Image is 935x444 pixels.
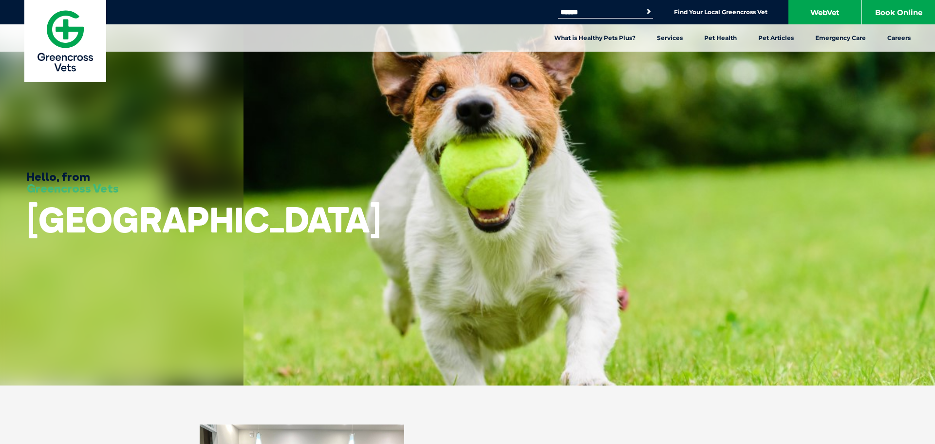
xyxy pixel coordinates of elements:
a: Pet Health [693,24,748,52]
a: Services [646,24,693,52]
a: Find Your Local Greencross Vet [674,8,767,16]
a: What is Healthy Pets Plus? [543,24,646,52]
h3: Hello, from [27,171,119,194]
a: Careers [877,24,921,52]
h1: [GEOGRAPHIC_DATA] [27,200,381,239]
span: Greencross Vets [27,181,119,195]
a: Pet Articles [748,24,804,52]
button: Search [644,7,654,17]
a: Emergency Care [804,24,877,52]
